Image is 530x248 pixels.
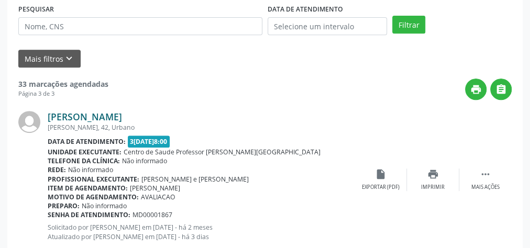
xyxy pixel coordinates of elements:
i:  [495,84,507,95]
b: Unidade executante: [48,148,122,156]
div: Página 3 de 3 [18,89,108,98]
img: img [18,111,40,133]
span: Centro de Saude Professor [PERSON_NAME][GEOGRAPHIC_DATA] [124,148,321,156]
span: Não informado [68,165,113,174]
button: Mais filtroskeyboard_arrow_down [18,50,81,68]
i: print [470,84,482,95]
label: PESQUISAR [18,1,54,17]
span: AVALIACAO [141,193,175,201]
div: Mais ações [471,184,500,191]
button:  [490,78,512,100]
b: Telefone da clínica: [48,156,120,165]
span: MD00001867 [132,210,172,219]
button: Filtrar [392,16,425,33]
b: Rede: [48,165,66,174]
span: [PERSON_NAME] e [PERSON_NAME] [141,175,249,184]
span: [PERSON_NAME] [130,184,180,193]
b: Motivo de agendamento: [48,193,139,201]
button: print [465,78,487,100]
i:  [480,168,491,180]
i: keyboard_arrow_down [63,53,75,64]
b: Item de agendamento: [48,184,128,193]
i: print [427,168,439,180]
span: Não informado [82,201,127,210]
strong: 33 marcações agendadas [18,79,108,89]
span: 3[DATE]8:00 [128,136,170,148]
label: DATA DE ATENDIMENTO [268,1,343,17]
b: Data de atendimento: [48,137,126,146]
input: Selecione um intervalo [268,17,387,35]
p: Solicitado por [PERSON_NAME] em [DATE] - há 2 meses Atualizado por [PERSON_NAME] em [DATE] - há 3... [48,223,355,241]
b: Profissional executante: [48,175,139,184]
i: insert_drive_file [375,168,387,180]
div: Exportar (PDF) [362,184,400,191]
div: Imprimir [421,184,445,191]
span: Não informado [122,156,167,165]
a: [PERSON_NAME] [48,111,122,122]
div: [PERSON_NAME], 42, Urbano [48,123,355,132]
b: Preparo: [48,201,80,210]
b: Senha de atendimento: [48,210,130,219]
input: Nome, CNS [18,17,262,35]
